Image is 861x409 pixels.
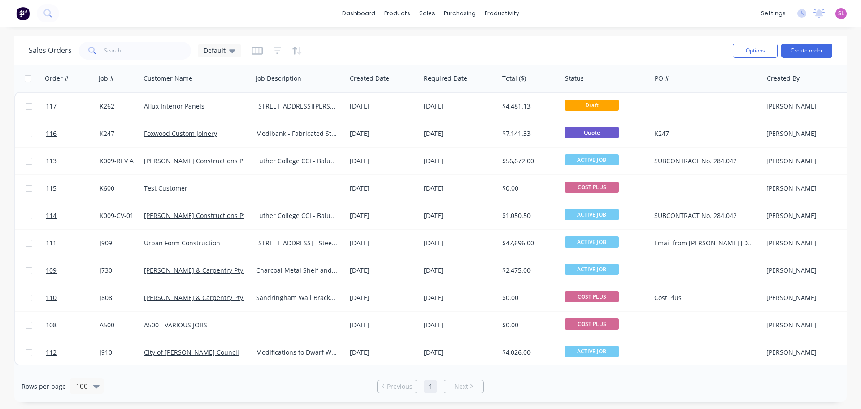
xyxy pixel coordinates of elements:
span: ACTIVE JOB [565,154,619,165]
a: City of [PERSON_NAME] Council [144,348,239,357]
a: 111 [46,230,100,257]
a: dashboard [338,7,380,20]
div: J910 [100,348,135,357]
span: Rows per page [22,382,66,391]
div: [DATE] [350,211,417,220]
div: settings [757,7,790,20]
div: Luther College CCI - Balustrades and Handrails [256,211,339,220]
h1: Sales Orders [29,46,72,55]
div: productivity [480,7,524,20]
a: [PERSON_NAME] & Carpentry Pty Ltd [144,266,254,274]
ul: Pagination [374,380,487,393]
div: $7,141.33 [502,129,555,138]
div: Charcoal Metal Shelf and Brackets - Sandringham [256,266,339,275]
a: 114 [46,202,100,229]
span: 114 [46,211,57,220]
span: Quote [565,127,619,138]
input: Search... [104,42,191,60]
div: K247 [100,129,135,138]
div: SUBCONTRACT No. 284.042 [654,157,754,165]
span: COST PLUS [565,318,619,330]
div: purchasing [439,7,480,20]
a: Urban Form Construction [144,239,220,247]
a: Foxwood Custom Joinery [144,129,217,138]
span: Previous [387,382,413,391]
div: [DATE] [350,348,417,357]
a: [PERSON_NAME] & Carpentry Pty Ltd [144,293,254,302]
span: 108 [46,321,57,330]
div: [DATE] [424,211,495,220]
div: [DATE] [424,266,495,275]
div: $4,026.00 [502,348,555,357]
div: Customer Name [143,74,192,83]
a: 108 [46,312,100,339]
div: $0.00 [502,184,555,193]
span: 111 [46,239,57,248]
div: J730 [100,266,135,275]
span: SL [838,9,844,17]
div: [DATE] [350,102,417,111]
div: K009-REV A [100,157,135,165]
div: $0.00 [502,321,555,330]
span: 115 [46,184,57,193]
div: Modifications to Dwarf Wall [256,348,339,357]
div: products [380,7,415,20]
div: J909 [100,239,135,248]
a: A500 - VARIOUS JOBS [144,321,207,329]
div: sales [415,7,439,20]
div: [DATE] [424,129,495,138]
div: Required Date [424,74,467,83]
div: Status [565,74,584,83]
div: [STREET_ADDRESS][PERSON_NAME] [256,102,339,111]
a: [PERSON_NAME] Constructions Pty Ltd [144,211,260,220]
div: $47,696.00 [502,239,555,248]
span: 113 [46,157,57,165]
span: COST PLUS [565,182,619,193]
span: Next [454,382,468,391]
span: ACTIVE JOB [565,346,619,357]
div: [DATE] [350,321,417,330]
a: 115 [46,175,100,202]
div: $4,481.13 [502,102,555,111]
span: 112 [46,348,57,357]
a: 116 [46,120,100,147]
span: ACTIVE JOB [565,209,619,220]
span: Default [204,46,226,55]
div: [DATE] [350,266,417,275]
div: [DATE] [350,293,417,302]
div: $0.00 [502,293,555,302]
div: K247 [654,129,754,138]
button: Create order [781,44,832,58]
div: K600 [100,184,135,193]
div: J808 [100,293,135,302]
div: [DATE] [424,184,495,193]
div: Cost Plus [654,293,754,302]
a: 109 [46,257,100,284]
span: 117 [46,102,57,111]
div: Total ($) [502,74,526,83]
div: Order # [45,74,69,83]
div: [DATE] [424,157,495,165]
a: Page 1 is your current page [424,380,437,393]
div: [DATE] [424,239,495,248]
div: [DATE] [350,129,417,138]
div: [DATE] [424,293,495,302]
div: Luther College CCI - Balustrades and Handrails [256,157,339,165]
span: COST PLUS [565,291,619,302]
a: 112 [46,339,100,366]
span: 109 [46,266,57,275]
img: Factory [16,7,30,20]
div: [DATE] [424,321,495,330]
span: 110 [46,293,57,302]
a: Test Customer [144,184,187,192]
div: Job # [99,74,114,83]
a: Aflux Interior Panels [144,102,204,110]
div: Job Description [256,74,301,83]
div: $56,672.00 [502,157,555,165]
span: ACTIVE JOB [565,264,619,275]
a: Previous page [378,382,417,391]
div: $1,050.50 [502,211,555,220]
span: Draft [565,100,619,111]
a: 110 [46,284,100,311]
div: K009-CV-01 [100,211,135,220]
